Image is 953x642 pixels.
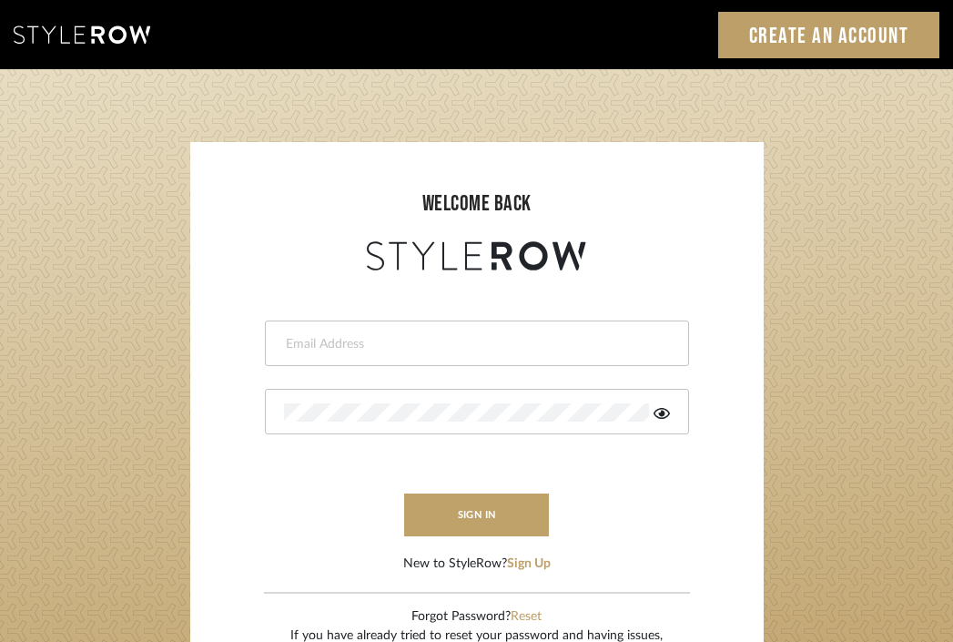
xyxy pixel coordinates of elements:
button: sign in [404,494,550,536]
input: Email Address [284,335,665,353]
div: welcome back [208,188,745,220]
button: Sign Up [507,555,551,574]
button: Reset [511,607,542,627]
a: Create an Account [718,12,940,58]
div: New to StyleRow? [403,555,551,574]
div: Forgot Password? [290,607,663,627]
